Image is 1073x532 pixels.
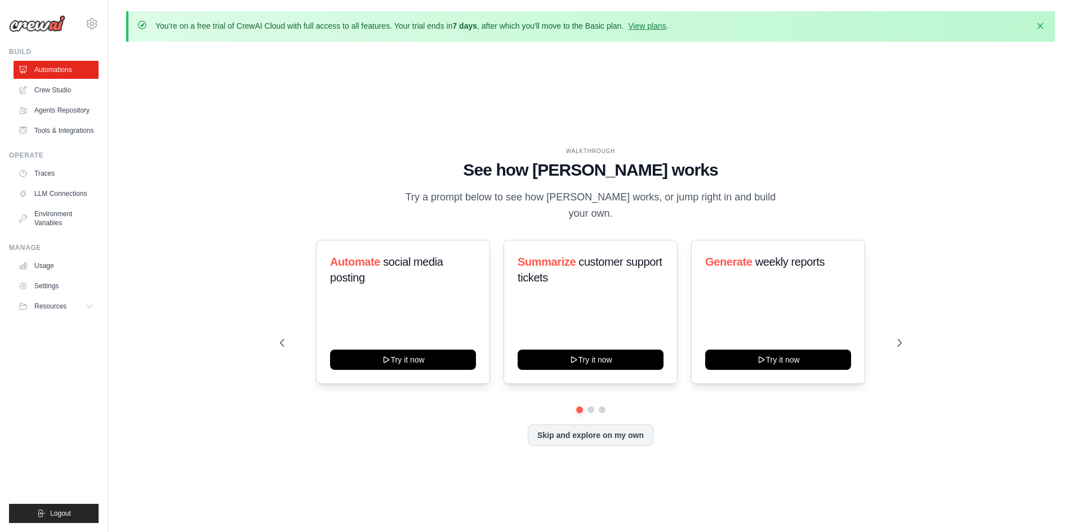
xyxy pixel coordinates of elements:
[14,185,99,203] a: LLM Connections
[9,47,99,56] div: Build
[9,243,99,252] div: Manage
[402,189,780,222] p: Try a prompt below to see how [PERSON_NAME] works, or jump right in and build your own.
[14,122,99,140] a: Tools & Integrations
[280,160,902,180] h1: See how [PERSON_NAME] works
[518,256,662,284] span: customer support tickets
[14,61,99,79] a: Automations
[755,256,825,268] span: weekly reports
[155,20,669,32] p: You're on a free trial of CrewAI Cloud with full access to all features. Your trial ends in , aft...
[9,15,65,32] img: Logo
[528,424,653,446] button: Skip and explore on my own
[9,504,99,523] button: Logout
[14,257,99,275] a: Usage
[14,205,99,232] a: Environment Variables
[9,151,99,160] div: Operate
[14,164,99,182] a: Traces
[14,101,99,119] a: Agents Repository
[50,509,71,518] span: Logout
[330,256,443,284] span: social media posting
[14,81,99,99] a: Crew Studio
[280,147,902,155] div: WALKTHROUGH
[14,277,99,295] a: Settings
[14,297,99,315] button: Resources
[705,256,753,268] span: Generate
[518,256,576,268] span: Summarize
[330,256,380,268] span: Automate
[518,350,664,370] button: Try it now
[628,21,666,30] a: View plans
[705,350,851,370] button: Try it now
[330,350,476,370] button: Try it now
[34,302,66,311] span: Resources
[452,21,477,30] strong: 7 days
